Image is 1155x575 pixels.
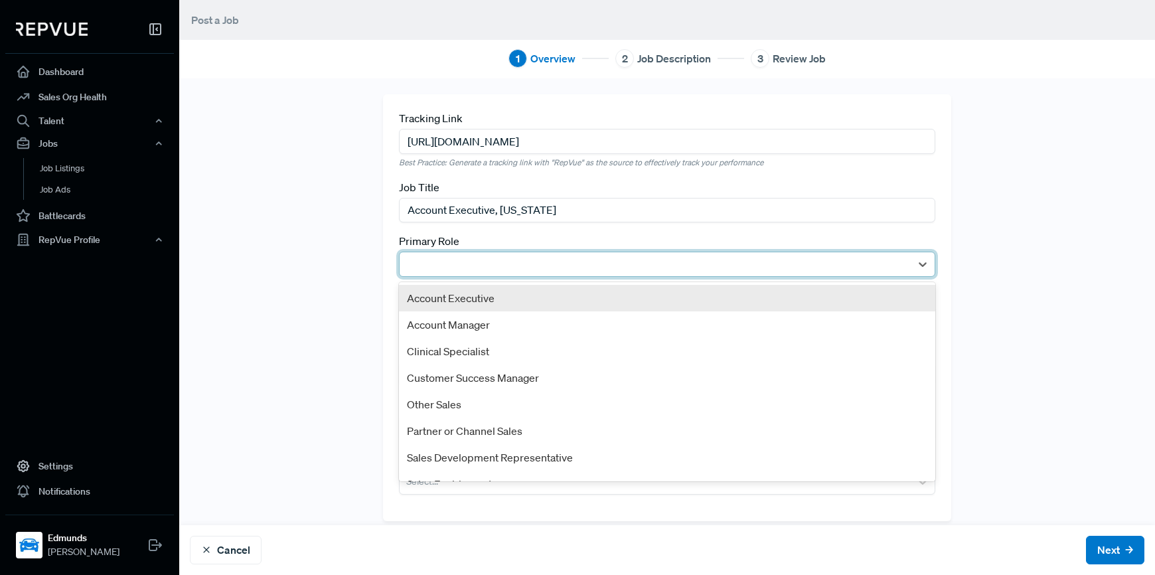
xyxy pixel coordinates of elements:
span: Post a Job [191,13,239,27]
div: Partner or Channel Sales [399,418,935,444]
div: Sales Enablement [399,471,935,497]
a: EdmundsEdmunds[PERSON_NAME] [5,515,174,564]
a: Battlecards [5,203,174,228]
label: Tracking Link [399,110,463,126]
input: https://www.yoursite.com [399,129,935,153]
a: Job Ads [23,179,192,201]
div: Sales Development Representative [399,444,935,471]
a: Notifications [5,479,174,504]
span: Job Description [637,50,711,66]
div: Clinical Specialist [399,338,935,365]
a: Settings [5,453,174,479]
span: [PERSON_NAME] [48,545,119,559]
strong: Edmunds [48,531,119,545]
a: Sales Org Health [5,84,174,110]
div: Account Manager [399,311,935,338]
div: Account Executive [399,285,935,311]
div: 3 [751,49,769,68]
img: RepVue [16,23,88,36]
label: Job Title [399,179,439,195]
span: Overview [530,50,576,66]
button: Talent [5,110,174,132]
div: 2 [615,49,634,68]
a: Job Listings [23,158,192,179]
div: Other Sales [399,391,935,418]
label: Primary Role [399,233,459,249]
div: 1 [508,49,527,68]
button: Jobs [5,132,174,155]
button: Cancel [190,536,262,564]
button: RepVue Profile [5,228,174,251]
a: Dashboard [5,59,174,84]
div: Customer Success Manager [399,365,935,391]
img: Edmunds [19,534,40,556]
span: Review Job [773,50,826,66]
button: Next [1086,536,1144,564]
em: Best Practice: Generate a tracking link with "RepVue" as the source to effectively track your per... [399,157,935,169]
